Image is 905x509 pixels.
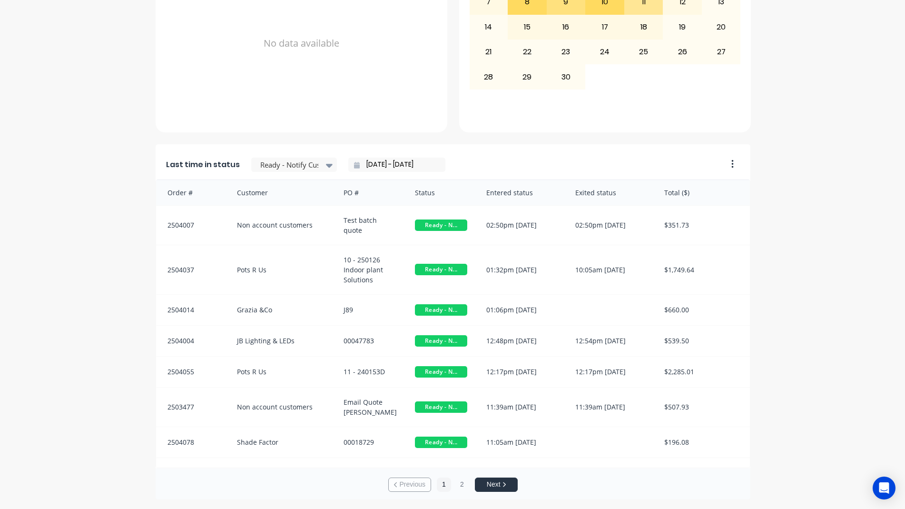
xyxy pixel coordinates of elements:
div: 12:17pm [DATE] [566,357,655,387]
div: 01:32pm [DATE] [477,245,566,294]
div: 23 [547,40,585,64]
div: Customer [227,180,334,205]
div: Open Intercom Messenger [873,477,895,499]
div: 18 [625,15,663,39]
div: $660.00 [655,295,750,325]
div: 11 - 240153D [334,357,405,387]
div: 21 [470,40,508,64]
div: 10 - 250126 Indoor plant Solutions [334,245,405,294]
span: Ready - N... [415,366,467,378]
div: 28 [470,65,508,89]
span: Ready - N... [415,437,467,448]
div: Grazia &Co [227,295,334,325]
div: PO # [334,180,405,205]
div: 12:48pm [DATE] [477,326,566,356]
div: $10,722.58 [655,458,750,487]
div: Pots R Us [227,357,334,387]
div: Email Quote [PERSON_NAME] [334,388,405,427]
div: $539.50 [655,326,750,356]
div: 12:54pm [DATE] [566,326,655,356]
div: 12:17pm [DATE] [477,357,566,387]
div: 24 [586,40,624,64]
span: Last time in status [166,159,240,170]
span: Ready - N... [415,264,467,275]
div: 11:05am [DATE] [477,427,566,458]
div: 01:06pm [DATE] [477,295,566,325]
div: Pots R Us [227,245,334,294]
div: J89 [334,295,405,325]
div: $507.93 [655,388,750,427]
div: 22 [508,40,546,64]
div: Test batch quote [334,206,405,245]
div: 2503477 [156,388,227,427]
button: Next [475,478,518,492]
div: $196.08 [655,427,750,458]
div: Order # [156,180,227,205]
div: 26 [663,40,701,64]
div: JB Lighting & LEDs [227,326,334,356]
div: 25 [625,40,663,64]
span: Ready - N... [415,401,467,413]
div: 2504078 [156,427,227,458]
div: 2504014 [156,295,227,325]
div: 02:50pm [DATE] [477,206,566,245]
div: 27 [702,40,740,64]
div: 14 [470,15,508,39]
div: 20 [702,15,740,39]
div: $1,749.64 [655,245,750,294]
button: 1 [437,478,451,492]
div: 2504055 [156,357,227,387]
div: 11:39am [DATE] [566,388,655,427]
button: 2 [455,478,469,492]
div: Total ($) [655,180,750,205]
button: Previous [388,478,431,492]
div: 2504007 [156,206,227,245]
div: 17 [586,15,624,39]
div: 19 [663,15,701,39]
div: 2504004 [156,326,227,356]
input: Filter by date [360,158,442,172]
div: $2,285.01 [655,357,750,387]
div: 10:05am [DATE] [566,245,655,294]
div: Status [405,180,477,205]
div: 16 [547,15,585,39]
div: $351.73 [655,206,750,245]
div: 2504037 [156,245,227,294]
div: 00047783 [334,326,405,356]
div: Shade Factor [227,427,334,458]
div: 29 [508,65,546,89]
span: Ready - N... [415,220,467,231]
div: 11:39am [DATE] [477,388,566,427]
div: 30 [547,65,585,89]
div: 02:50pm [DATE] [566,206,655,245]
div: Non account customers [227,388,334,427]
div: Non account customers [227,206,334,245]
div: 15 [508,15,546,39]
span: Ready - N... [415,335,467,347]
div: 00018729 [334,427,405,458]
div: Entered status [477,180,566,205]
span: Ready - N... [415,304,467,316]
div: Exited status [566,180,655,205]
